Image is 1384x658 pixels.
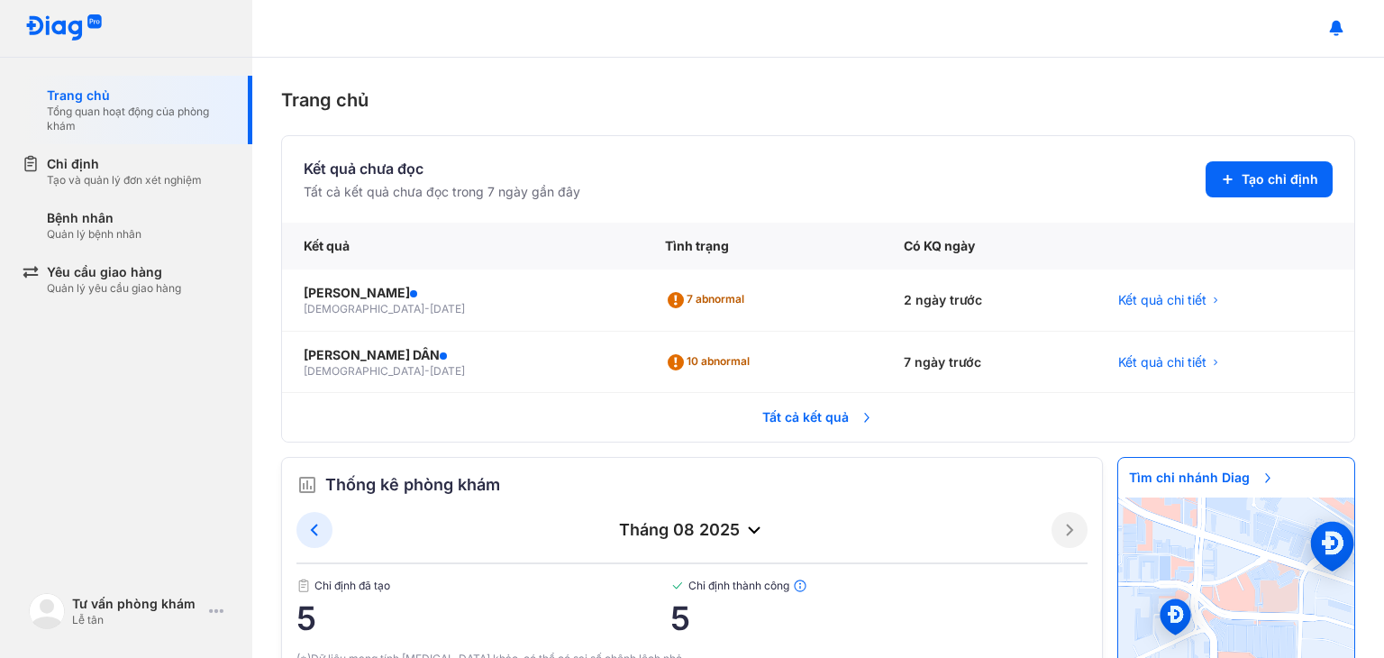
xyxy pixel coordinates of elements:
[281,87,1355,114] div: Trang chủ
[47,87,231,105] div: Trang chủ
[325,472,500,498] span: Thống kê phòng khám
[665,286,751,315] div: 7 abnormal
[296,474,318,496] img: order.5a6da16c.svg
[793,579,807,593] img: info.7e716105.svg
[882,270,1097,332] div: 2 ngày trước
[282,223,643,270] div: Kết quả
[430,364,465,378] span: [DATE]
[47,173,202,187] div: Tạo và quản lý đơn xét nghiệm
[751,398,885,437] span: Tất cả kết quả
[665,348,757,377] div: 10 abnormal
[47,263,181,281] div: Yêu cầu giao hàng
[1118,458,1286,498] span: Tìm chi nhánh Diag
[643,223,882,270] div: Tình trạng
[47,227,141,242] div: Quản lý bệnh nhân
[72,595,202,613] div: Tư vấn phòng khám
[332,519,1052,541] div: tháng 08 2025
[1242,170,1318,188] span: Tạo chỉ định
[296,600,670,636] span: 5
[882,223,1097,270] div: Có KQ ngày
[296,579,311,593] img: document.50c4cfd0.svg
[25,14,103,42] img: logo
[424,302,430,315] span: -
[1118,353,1206,371] span: Kết quả chi tiết
[304,158,580,179] div: Kết quả chưa đọc
[47,105,231,133] div: Tổng quan hoạt động của phòng khám
[670,600,1088,636] span: 5
[304,364,424,378] span: [DEMOGRAPHIC_DATA]
[29,593,65,629] img: logo
[304,284,622,302] div: [PERSON_NAME]
[304,183,580,201] div: Tất cả kết quả chưa đọc trong 7 ngày gần đây
[304,346,622,364] div: [PERSON_NAME] DÂN
[424,364,430,378] span: -
[882,332,1097,394] div: 7 ngày trước
[430,302,465,315] span: [DATE]
[670,579,685,593] img: checked-green.01cc79e0.svg
[296,579,670,593] span: Chỉ định đã tạo
[1206,161,1333,197] button: Tạo chỉ định
[304,302,424,315] span: [DEMOGRAPHIC_DATA]
[47,155,202,173] div: Chỉ định
[72,613,202,627] div: Lễ tân
[1118,291,1206,309] span: Kết quả chi tiết
[47,281,181,296] div: Quản lý yêu cầu giao hàng
[670,579,1088,593] span: Chỉ định thành công
[47,209,141,227] div: Bệnh nhân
